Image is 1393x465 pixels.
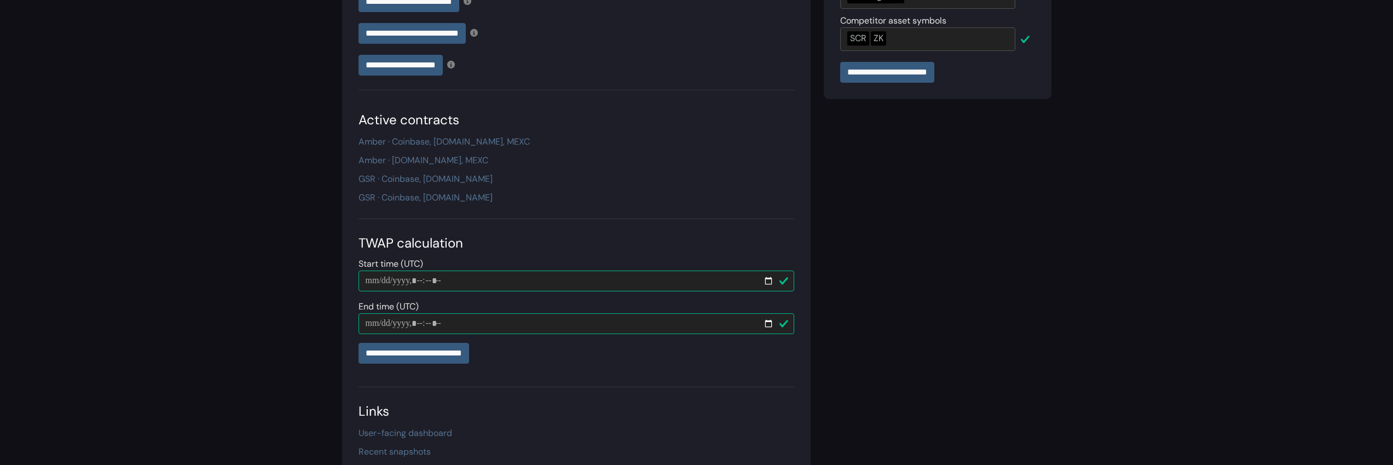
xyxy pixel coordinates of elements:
div: SCR [847,31,869,45]
a: Amber · [DOMAIN_NAME], MEXC [359,154,488,166]
div: Links [359,401,794,421]
label: End time (UTC) [359,300,419,313]
label: Competitor asset symbols [840,14,946,27]
label: Start time (UTC) [359,257,423,271]
a: User-facing dashboard [359,427,452,439]
div: TWAP calculation [359,233,794,253]
div: ZK [871,31,886,45]
div: Active contracts [359,110,794,130]
a: Amber · Coinbase, [DOMAIN_NAME], MEXC [359,136,530,147]
a: GSR · Coinbase, [DOMAIN_NAME] [359,192,493,203]
a: Recent snapshots [359,446,431,457]
a: GSR · Coinbase, [DOMAIN_NAME] [359,173,493,185]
